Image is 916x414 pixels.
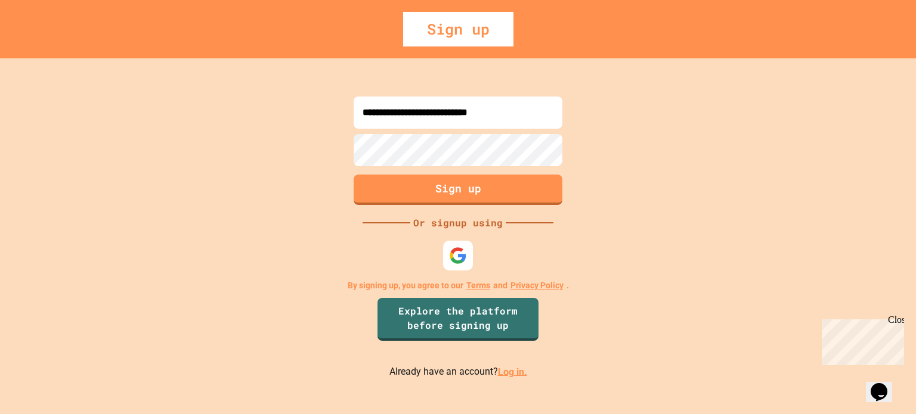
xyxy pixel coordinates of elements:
[466,279,490,292] a: Terms
[866,366,904,402] iframe: chat widget
[403,12,513,46] div: Sign up
[817,315,904,365] iframe: chat widget
[354,175,562,205] button: Sign up
[510,279,564,292] a: Privacy Policy
[449,247,467,264] img: google-icon.svg
[389,365,527,379] p: Already have an account?
[410,216,506,230] div: Or signup using
[348,279,569,292] p: By signing up, you agree to our and .
[498,366,527,377] a: Log in.
[377,298,539,341] a: Explore the platform before signing up
[5,5,82,76] div: Chat with us now!Close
